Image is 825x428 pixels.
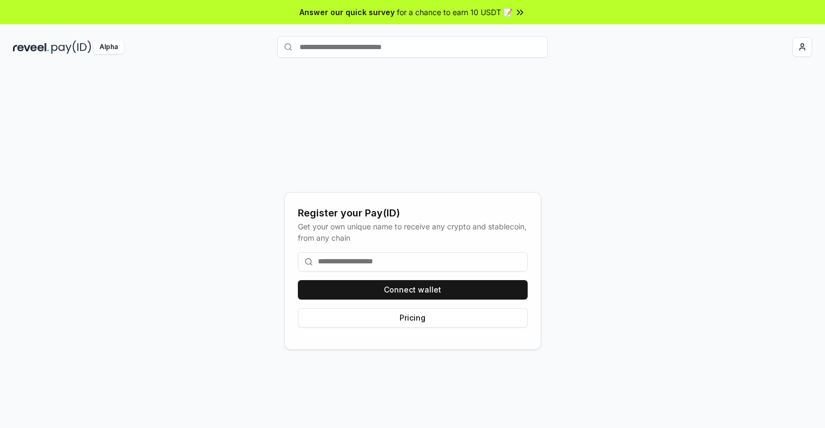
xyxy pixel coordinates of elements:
div: Register your Pay(ID) [298,206,528,221]
div: Alpha [94,40,124,54]
img: reveel_dark [13,40,49,54]
span: for a chance to earn 10 USDT 📝 [397,6,513,18]
span: Answer our quick survey [300,6,395,18]
img: pay_id [51,40,91,54]
button: Pricing [298,308,528,328]
button: Connect wallet [298,280,528,300]
div: Get your own unique name to receive any crypto and stablecoin, from any chain [298,221,528,243]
